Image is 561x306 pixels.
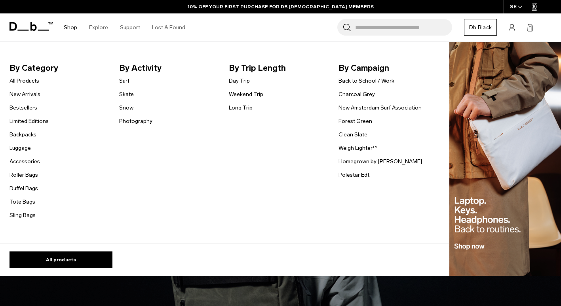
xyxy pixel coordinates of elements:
[339,62,435,74] span: By Campaign
[120,13,140,42] a: Support
[339,104,422,112] a: New Amsterdam Surf Association
[339,117,372,125] a: Forest Green
[10,144,31,152] a: Luggage
[464,19,497,36] a: Db Black
[229,104,253,112] a: Long Trip
[10,211,36,219] a: Sling Bags
[449,42,561,276] img: Db
[229,77,250,85] a: Day Trip
[152,13,185,42] a: Lost & Found
[119,90,134,98] a: Skate
[119,117,152,125] a: Photography
[339,144,378,152] a: Weigh Lighter™
[119,62,216,74] span: By Activity
[10,117,49,125] a: Limited Editions
[89,13,108,42] a: Explore
[10,77,39,85] a: All Products
[10,184,38,193] a: Duffel Bags
[10,104,37,112] a: Bestsellers
[10,90,40,98] a: New Arrivals
[10,130,36,139] a: Backpacks
[339,130,367,139] a: Clean Slate
[64,13,77,42] a: Shop
[58,13,191,42] nav: Main Navigation
[229,62,326,74] span: By Trip Length
[10,157,40,166] a: Accessories
[10,62,106,74] span: By Category
[339,90,375,98] a: Charcoal Grey
[10,198,35,206] a: Tote Bags
[229,90,263,98] a: Weekend Trip
[339,157,422,166] a: Homegrown by [PERSON_NAME]
[339,171,371,179] a: Polestar Edt.
[10,251,112,268] a: All products
[10,171,38,179] a: Roller Bags
[119,77,129,85] a: Surf
[188,3,374,10] a: 10% OFF YOUR FIRST PURCHASE FOR DB [DEMOGRAPHIC_DATA] MEMBERS
[119,104,133,112] a: Snow
[339,77,394,85] a: Back to School / Work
